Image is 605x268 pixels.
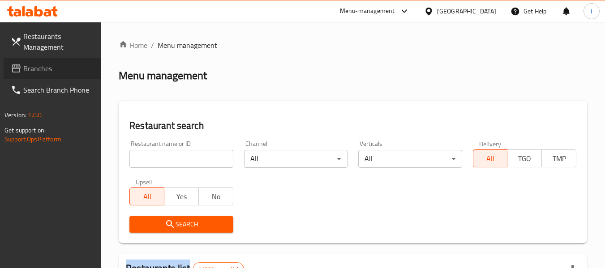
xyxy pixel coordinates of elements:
button: Search [129,216,233,233]
div: Menu-management [340,6,395,17]
a: Home [119,40,147,51]
span: Search Branch Phone [23,85,94,95]
span: Restaurants Management [23,31,94,52]
span: Get support on: [4,124,46,136]
span: TMP [545,152,573,165]
span: All [477,152,504,165]
span: Yes [168,190,195,203]
div: All [358,150,462,168]
button: TGO [507,149,542,167]
span: Search [137,219,226,230]
span: Branches [23,63,94,74]
span: Menu management [158,40,217,51]
a: Support.OpsPlatform [4,133,61,145]
span: 1.0.0 [28,109,42,121]
a: Restaurants Management [4,26,101,58]
button: No [198,187,233,205]
h2: Menu management [119,68,207,83]
button: All [129,187,164,205]
label: Delivery [479,140,502,147]
button: All [473,149,508,167]
h2: Restaurant search [129,119,576,132]
span: i [591,6,592,16]
span: Version: [4,109,26,121]
div: [GEOGRAPHIC_DATA] [437,6,496,16]
li: / [151,40,154,51]
span: No [202,190,230,203]
nav: breadcrumb [119,40,587,51]
button: Yes [164,187,199,205]
label: Upsell [136,179,152,185]
span: All [133,190,161,203]
a: Branches [4,58,101,79]
a: Search Branch Phone [4,79,101,101]
input: Search for restaurant name or ID.. [129,150,233,168]
button: TMP [541,149,576,167]
span: TGO [511,152,538,165]
div: All [244,150,348,168]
